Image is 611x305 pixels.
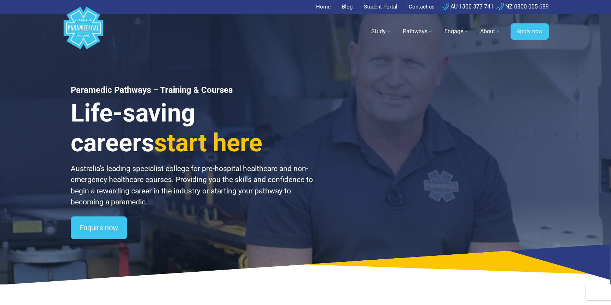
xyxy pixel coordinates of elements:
[71,85,314,95] h1: Paramedic Pathways – Training & Courses
[440,22,473,41] a: Engage
[476,22,505,41] a: About
[398,22,437,41] a: Pathways
[511,23,549,40] a: Apply now
[71,216,127,239] a: Enquire now
[62,14,105,50] a: Australian Paramedical College
[496,3,549,10] a: NZ 0800 005 689
[442,3,494,10] a: AU 1300 377 741
[154,128,262,157] span: start here
[71,163,314,208] p: Australia’s leading specialist college for pre-hospital healthcare and non-emergency healthcare c...
[71,98,314,158] h3: Life-saving careers
[367,22,396,41] a: Study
